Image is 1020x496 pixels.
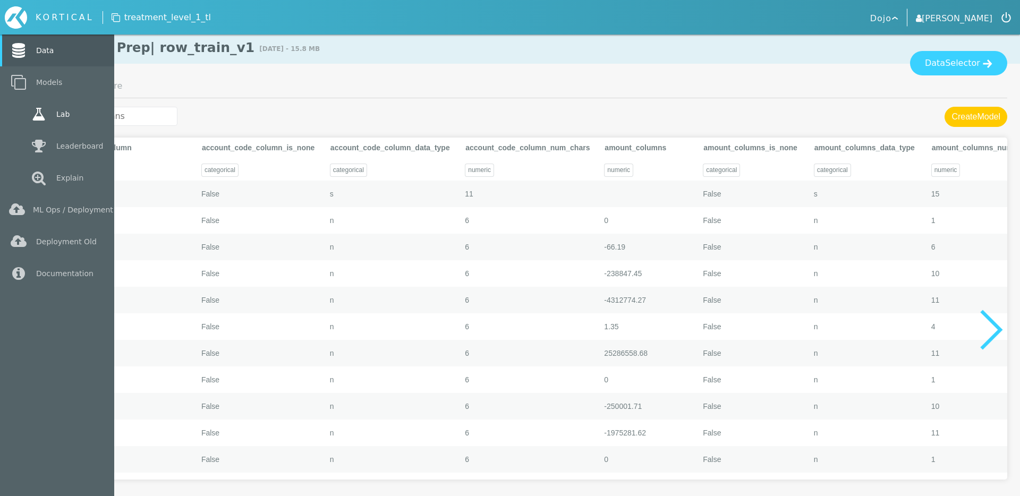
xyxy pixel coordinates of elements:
[910,51,1007,75] button: DataSelector
[916,10,992,25] a: [PERSON_NAME]
[891,16,898,21] img: icon-arrow--selector--white.svg
[5,6,103,29] a: KORTICAL
[983,59,992,68] img: icon-arrow--light.svg
[945,57,980,70] span: Selector
[863,8,907,27] button: Dojo
[32,32,1020,64] h1: ML Data Prep
[1001,12,1011,23] img: icon-logout.svg
[36,11,94,24] div: KORTICAL
[5,6,103,29] div: Home
[5,6,27,29] img: icon-kortical.svg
